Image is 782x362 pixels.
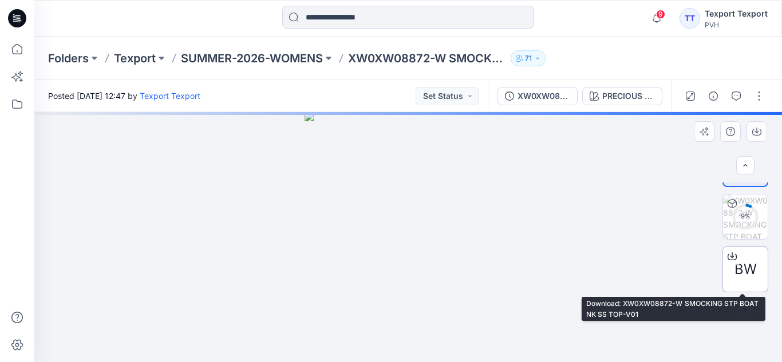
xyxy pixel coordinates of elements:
[181,50,323,66] a: SUMMER-2026-WOMENS
[497,87,578,105] button: XW0XW08872-W SMOCKING STP BOAT NK SS TOP-V01
[48,90,200,102] span: Posted [DATE] 12:47 by
[582,87,662,105] button: PRECIOUS PINK - TH3
[518,90,570,102] div: XW0XW08872-W SMOCKING STP BOAT NK SS TOP-V01
[140,91,200,101] a: Texport Texport
[732,212,759,221] div: 9 %
[705,7,768,21] div: Texport Texport
[348,50,506,66] p: XW0XW08872-W SMOCKING STP BOAT NK SS TOP-V01
[48,50,89,66] a: Folders
[656,10,665,19] span: 9
[602,90,655,102] div: PRECIOUS PINK - TH3
[525,52,532,65] p: 71
[734,259,757,280] span: BW
[114,50,156,66] a: Texport
[680,8,700,29] div: TT
[305,112,512,362] img: eyJhbGciOiJIUzI1NiIsImtpZCI6IjAiLCJzbHQiOiJzZXMiLCJ0eXAiOiJKV1QifQ.eyJkYXRhIjp7InR5cGUiOiJzdG9yYW...
[705,21,768,29] div: PVH
[704,87,722,105] button: Details
[511,50,546,66] button: 71
[723,194,768,239] img: XW0XW08872-W SMOCKING STP BOAT NK SS TOP-V01 PRECIOUS PINK - TH3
